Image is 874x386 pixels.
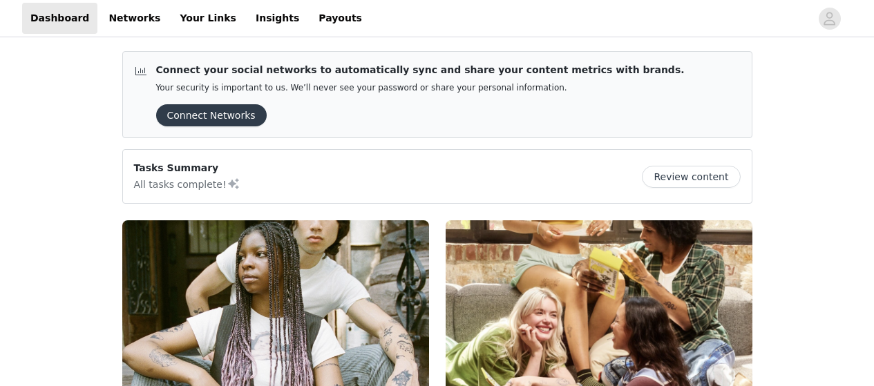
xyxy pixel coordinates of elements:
[823,8,836,30] div: avatar
[156,83,685,93] p: Your security is important to us. We’ll never see your password or share your personal information.
[156,63,685,77] p: Connect your social networks to automatically sync and share your content metrics with brands.
[310,3,370,34] a: Payouts
[134,161,240,175] p: Tasks Summary
[171,3,245,34] a: Your Links
[22,3,97,34] a: Dashboard
[247,3,307,34] a: Insights
[100,3,169,34] a: Networks
[642,166,740,188] button: Review content
[134,175,240,192] p: All tasks complete!
[156,104,267,126] button: Connect Networks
